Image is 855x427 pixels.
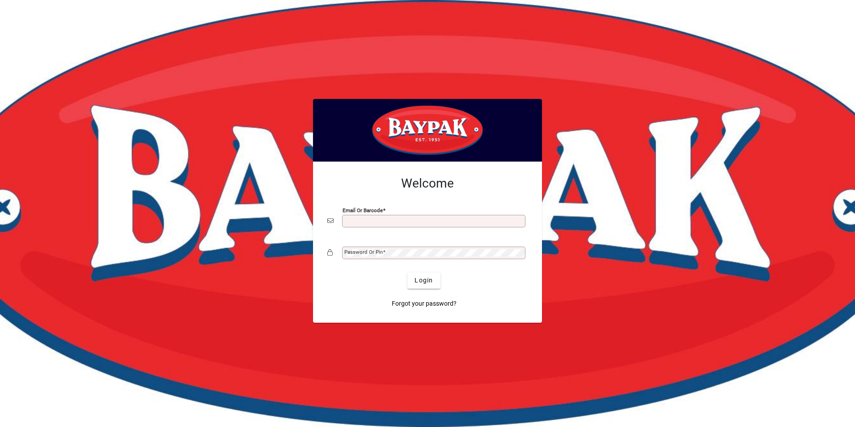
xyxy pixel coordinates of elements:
mat-label: Password or Pin [344,249,383,255]
span: Forgot your password? [392,299,457,308]
h2: Welcome [327,176,528,191]
a: Forgot your password? [388,296,460,312]
button: Login [407,273,440,289]
span: Login [415,276,433,285]
mat-label: Email or Barcode [343,207,383,213]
